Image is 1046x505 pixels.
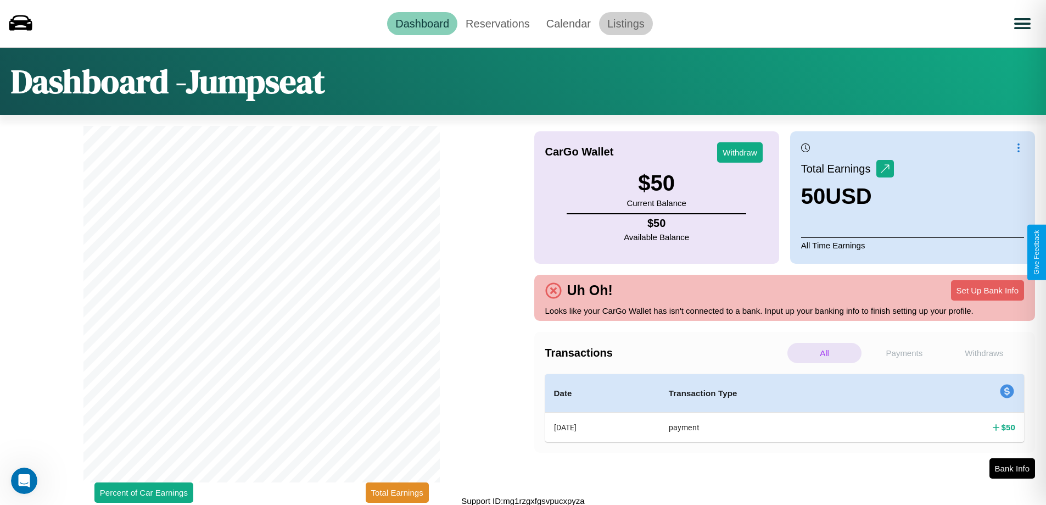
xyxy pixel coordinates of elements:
[660,413,904,442] th: payment
[545,303,1025,318] p: Looks like your CarGo Wallet has isn't connected to a bank. Input up your banking info to finish ...
[1002,421,1016,433] h4: $ 50
[366,482,429,503] button: Total Earnings
[947,343,1021,363] p: Withdraws
[554,387,651,400] h4: Date
[801,184,894,209] h3: 50 USD
[867,343,941,363] p: Payments
[669,387,895,400] h4: Transaction Type
[545,374,1025,442] table: simple table
[801,237,1024,253] p: All Time Earnings
[11,468,37,494] iframe: Intercom live chat
[538,12,599,35] a: Calendar
[627,171,686,196] h3: $ 50
[1007,8,1038,39] button: Open menu
[951,280,1024,301] button: Set Up Bank Info
[599,12,653,35] a: Listings
[717,142,763,163] button: Withdraw
[787,343,862,363] p: All
[989,458,1035,479] button: Bank Info
[545,413,660,442] th: [DATE]
[624,217,689,230] h4: $ 50
[387,12,457,35] a: Dashboard
[457,12,538,35] a: Reservations
[94,482,193,503] button: Percent of Car Earnings
[624,230,689,245] p: Available Balance
[1033,230,1041,275] div: Give Feedback
[627,196,686,210] p: Current Balance
[11,59,325,104] h1: Dashboard - Jumpseat
[545,347,785,359] h4: Transactions
[562,282,618,298] h4: Uh Oh!
[545,146,614,158] h4: CarGo Wallet
[801,159,876,179] p: Total Earnings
